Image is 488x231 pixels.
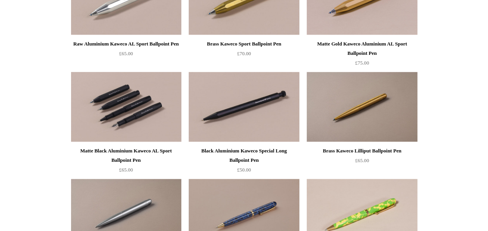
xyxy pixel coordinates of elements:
div: Raw Aluminium Kaweco AL Sport Ballpoint Pen [73,39,179,49]
img: Matte Black Aluminium Kaweco AL Sport Ballpoint Pen [71,72,181,142]
div: Brass Kaweco Sport Ballpoint Pen [191,39,297,49]
span: £65.00 [119,167,133,173]
a: Matte Black Aluminium Kaweco AL Sport Ballpoint Pen £65.00 [71,146,181,178]
div: Matte Gold Kaweco Aluminium AL Sport Ballpoint Pen [309,39,415,58]
span: £65.00 [119,51,133,56]
img: Brass Kaweco Lilliput Ballpoint Pen [307,72,417,142]
div: Matte Black Aluminium Kaweco AL Sport Ballpoint Pen [73,146,179,165]
a: Raw Aluminium Kaweco AL Sport Ballpoint Pen £65.00 [71,39,181,71]
span: £75.00 [355,60,369,66]
a: Brass Kaweco Sport Ballpoint Pen £70.00 [189,39,299,71]
span: £70.00 [237,51,251,56]
a: Matte Black Aluminium Kaweco AL Sport Ballpoint Pen Matte Black Aluminium Kaweco AL Sport Ballpoi... [71,72,181,142]
img: Black Aluminium Kaweco Special Long Ballpoint Pen [189,72,299,142]
span: £50.00 [237,167,251,173]
div: Brass Kaweco Lilliput Ballpoint Pen [309,146,415,156]
div: Black Aluminium Kaweco Special Long Ballpoint Pen [191,146,297,165]
a: Black Aluminium Kaweco Special Long Ballpoint Pen Black Aluminium Kaweco Special Long Ballpoint Pen [189,72,299,142]
a: Brass Kaweco Lilliput Ballpoint Pen Brass Kaweco Lilliput Ballpoint Pen [307,72,417,142]
span: £65.00 [355,157,369,163]
a: Brass Kaweco Lilliput Ballpoint Pen £65.00 [307,146,417,178]
a: Matte Gold Kaweco Aluminium AL Sport Ballpoint Pen £75.00 [307,39,417,71]
a: Black Aluminium Kaweco Special Long Ballpoint Pen £50.00 [189,146,299,178]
